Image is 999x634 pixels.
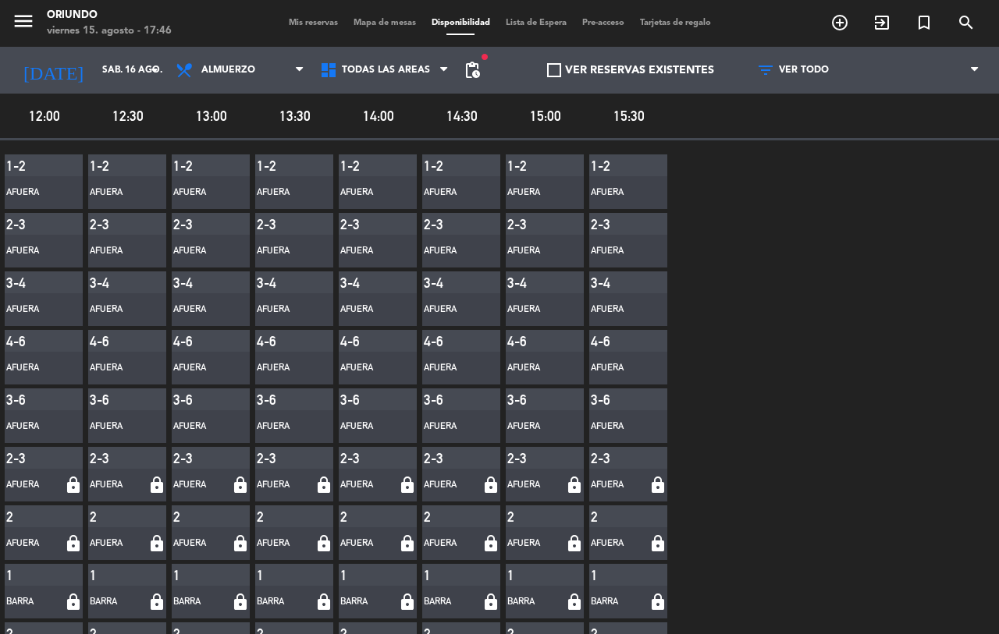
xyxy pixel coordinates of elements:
div: 1 [257,567,296,583]
span: fiber_manual_record [480,52,489,62]
span: 14:30 [422,104,501,127]
div: Afuera [6,302,61,317]
span: 15:00 [506,104,585,127]
div: 2-3 [257,450,296,466]
div: 4-6 [173,333,212,349]
div: 2 [424,508,463,525]
i: lock [394,534,417,553]
div: 3-6 [173,391,212,408]
div: 2-3 [6,216,45,232]
div: 3-4 [591,274,630,291]
div: Afuera [340,243,395,259]
span: Mapa de mesas [346,19,424,27]
div: 2-3 [591,450,630,466]
div: Afuera [507,360,562,376]
div: 2-3 [507,450,546,466]
div: 1-2 [257,158,296,174]
div: 1 [507,567,546,583]
div: 1 [173,567,212,583]
span: Lista de Espera [498,19,574,27]
button: menu [12,9,35,38]
div: 2 [591,508,630,525]
div: 3-4 [424,274,463,291]
i: search [957,13,976,32]
div: Barra [424,594,478,610]
div: Afuera [591,419,645,434]
div: 2 [257,508,296,525]
div: Afuera [424,419,478,434]
div: Afuera [591,243,645,259]
div: 2-3 [90,450,129,466]
div: 2 [340,508,379,525]
i: menu [12,9,35,33]
i: arrow_drop_down [145,61,164,80]
div: 2-3 [6,450,45,466]
div: 3-6 [591,391,630,408]
div: 4-6 [90,333,129,349]
div: 3-4 [90,274,129,291]
div: Barra [6,594,60,610]
span: Tarjetas de regalo [632,19,719,27]
div: 1 [6,567,45,583]
i: lock [144,534,166,553]
div: Afuera [90,419,144,434]
i: lock [311,593,333,611]
span: Disponibilidad [424,19,498,27]
span: 12:00 [5,104,84,127]
div: Afuera [507,536,561,551]
div: Afuera [424,360,478,376]
div: Barra [340,594,394,610]
div: Afuera [507,185,562,200]
span: 12:30 [88,104,167,127]
div: Afuera [340,185,395,200]
div: Oriundo [47,8,172,23]
i: lock [311,534,333,553]
div: 1-2 [90,158,129,174]
i: lock [227,534,250,553]
div: Afuera [591,360,645,376]
i: lock [60,593,83,611]
div: 3-4 [173,274,212,291]
i: lock [227,593,250,611]
div: Afuera [591,185,645,200]
div: 2-3 [507,216,546,232]
div: 4-6 [6,333,45,349]
span: 13:30 [255,104,334,127]
div: 3-4 [507,274,546,291]
div: Afuera [591,477,645,493]
i: lock [394,476,417,494]
div: Afuera [340,536,394,551]
i: add_circle_outline [830,13,849,32]
div: 1-2 [507,158,546,174]
div: Barra [257,594,311,610]
div: 2-3 [90,216,129,232]
div: Barra [507,594,561,610]
div: Barra [173,594,227,610]
div: Afuera [591,302,645,317]
i: lock [311,476,333,494]
i: lock [60,534,83,553]
div: Afuera [340,419,395,434]
div: Afuera [507,302,562,317]
div: Afuera [173,360,228,376]
div: Afuera [257,243,311,259]
label: VER RESERVAS EXISTENTES [547,62,714,80]
span: pending_actions [463,61,482,80]
span: 14:00 [339,104,418,127]
div: 3-4 [257,274,296,291]
div: Afuera [257,477,311,493]
span: Todas las áreas [342,65,430,76]
div: Afuera [90,185,144,200]
div: 2 [6,508,45,525]
div: Afuera [257,185,311,200]
div: 3-6 [424,391,463,408]
div: Afuera [173,243,228,259]
div: 1-2 [424,158,463,174]
div: Afuera [340,302,395,317]
i: lock [478,534,500,553]
div: Afuera [173,302,228,317]
div: Afuera [340,360,395,376]
div: 1 [90,567,129,583]
div: 2-3 [591,216,630,232]
div: Afuera [340,477,394,493]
